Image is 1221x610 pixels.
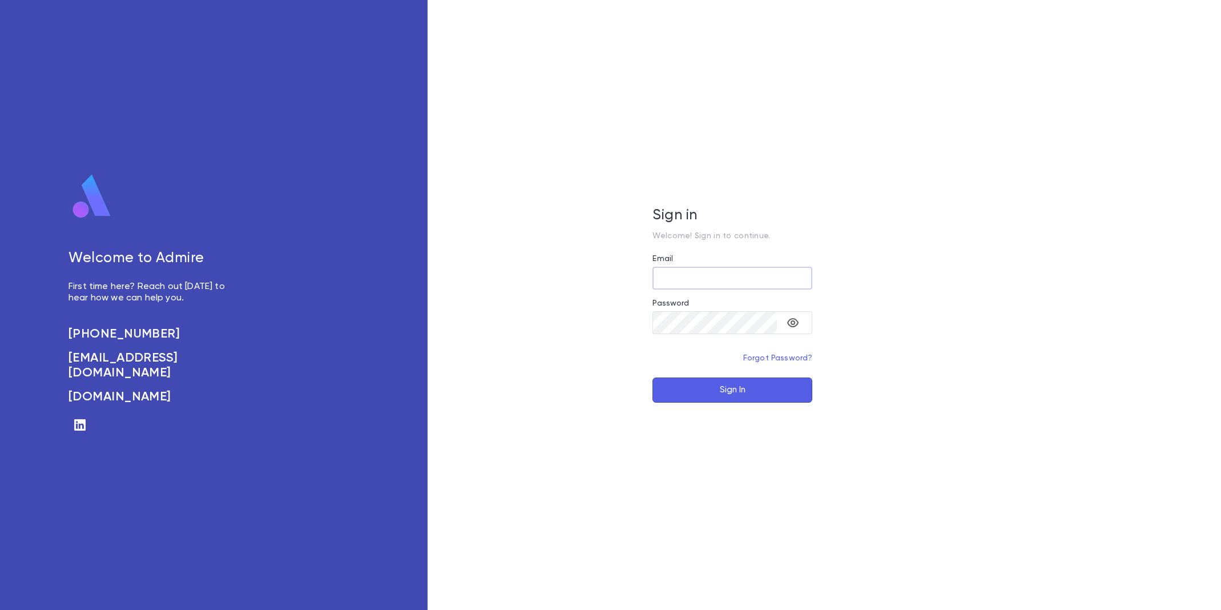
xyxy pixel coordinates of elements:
label: Email [652,254,673,263]
a: Forgot Password? [743,354,813,362]
img: logo [68,174,115,219]
button: toggle password visibility [781,311,804,334]
h5: Sign in [652,207,812,224]
a: [EMAIL_ADDRESS][DOMAIN_NAME] [68,351,237,380]
a: [PHONE_NUMBER] [68,327,237,342]
p: First time here? Reach out [DATE] to hear how we can help you. [68,281,237,304]
button: Sign In [652,378,812,403]
a: [DOMAIN_NAME] [68,390,237,404]
p: Welcome! Sign in to continue. [652,231,812,240]
label: Password [652,299,689,308]
h5: Welcome to Admire [68,250,237,267]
